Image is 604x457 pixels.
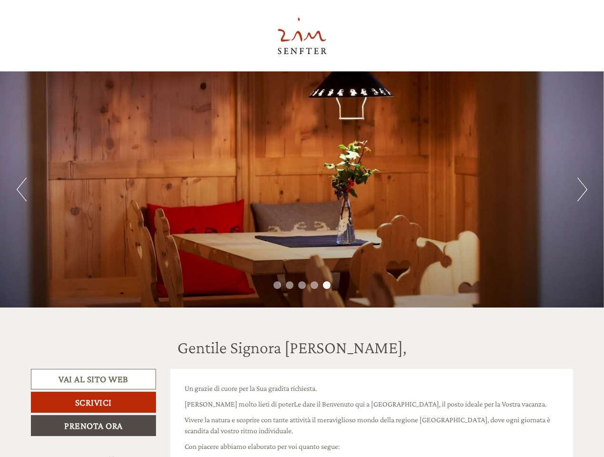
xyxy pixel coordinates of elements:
button: Next [577,178,587,201]
p: Vivere la natura e scoprire con tante attività il meraviglioso mondo della regione [GEOGRAPHIC_DA... [185,415,559,437]
small: 00:39 [14,46,127,53]
a: Prenota ora [31,415,156,436]
p: Un grazie di cuore per la Sua gradita richiesta. [185,383,559,394]
p: [PERSON_NAME] molto lieti di poterLe dare il Benvenuto qui a [GEOGRAPHIC_DATA], il posto ideale p... [185,399,559,410]
div: Buon giorno, come possiamo aiutarla? [7,26,131,55]
p: Con piacere abbiamo elaborato per voi quanto segue: [185,441,559,452]
button: Previous [17,178,27,201]
a: Scrivici [31,392,156,413]
div: lunedì [169,7,206,23]
div: Zin Senfter Residence [14,28,127,35]
h1: Gentile Signora [PERSON_NAME], [177,338,407,358]
button: Invia [322,247,375,268]
a: Vai al sito web [31,369,156,389]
